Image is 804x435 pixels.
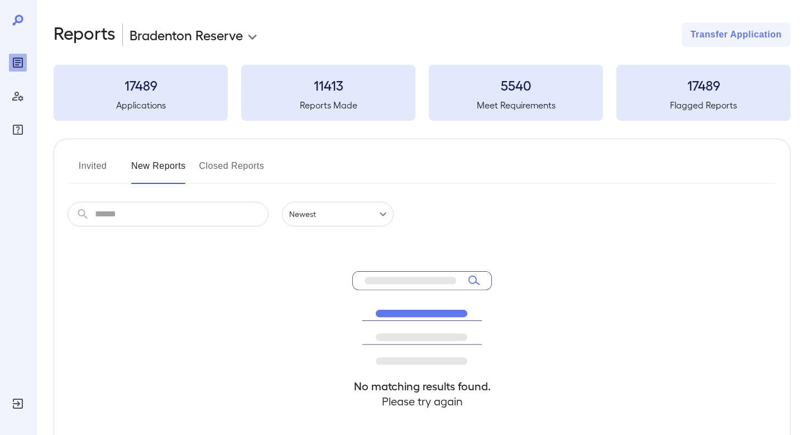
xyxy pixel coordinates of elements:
div: Newest [282,202,394,226]
h3: 17489 [54,76,228,94]
button: New Reports [131,157,186,184]
div: Manage Users [9,87,27,105]
h4: Please try again [352,394,492,409]
h2: Reports [54,22,116,47]
h5: Reports Made [241,98,415,112]
div: FAQ [9,121,27,139]
h4: No matching results found. [352,379,492,394]
button: Transfer Application [682,22,791,47]
h5: Applications [54,98,228,112]
h3: 11413 [241,76,415,94]
button: Closed Reports [199,157,265,184]
h5: Flagged Reports [616,98,791,112]
div: Log Out [9,395,27,413]
div: Reports [9,54,27,72]
button: Invited [68,157,118,184]
h3: 17489 [616,76,791,94]
summary: 17489Applications11413Reports Made5540Meet Requirements17489Flagged Reports [54,65,791,121]
h3: 5540 [429,76,603,94]
h5: Meet Requirements [429,98,603,112]
p: Bradenton Reserve [130,26,243,44]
